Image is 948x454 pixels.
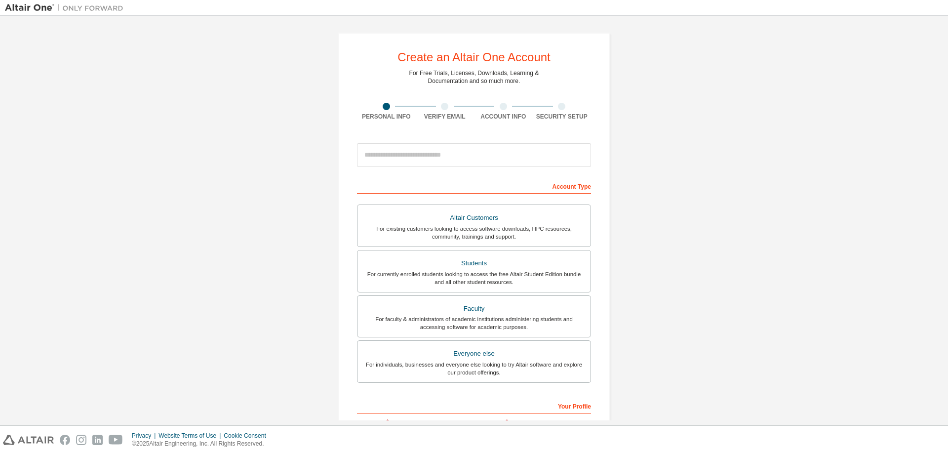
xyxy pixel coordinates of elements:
div: Cookie Consent [224,432,272,440]
p: © 2025 Altair Engineering, Inc. All Rights Reserved. [132,440,272,448]
div: For Free Trials, Licenses, Downloads, Learning & Documentation and so much more. [409,69,539,85]
label: First Name [357,418,471,426]
div: Website Terms of Use [158,432,224,440]
div: Account Info [474,113,533,121]
div: Verify Email [416,113,474,121]
div: Students [363,256,585,270]
div: Personal Info [357,113,416,121]
img: youtube.svg [109,435,123,445]
img: altair_logo.svg [3,435,54,445]
div: For existing customers looking to access software downloads, HPC resources, community, trainings ... [363,225,585,241]
div: Account Type [357,178,591,194]
img: linkedin.svg [92,435,103,445]
div: Altair Customers [363,211,585,225]
div: Faculty [363,302,585,316]
div: For currently enrolled students looking to access the free Altair Student Edition bundle and all ... [363,270,585,286]
label: Last Name [477,418,591,426]
div: Everyone else [363,347,585,361]
div: Security Setup [533,113,592,121]
div: Create an Altair One Account [397,51,551,63]
img: facebook.svg [60,435,70,445]
div: For individuals, businesses and everyone else looking to try Altair software and explore our prod... [363,361,585,376]
div: Your Profile [357,398,591,413]
div: Privacy [132,432,158,440]
img: Altair One [5,3,128,13]
div: For faculty & administrators of academic institutions administering students and accessing softwa... [363,315,585,331]
img: instagram.svg [76,435,86,445]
